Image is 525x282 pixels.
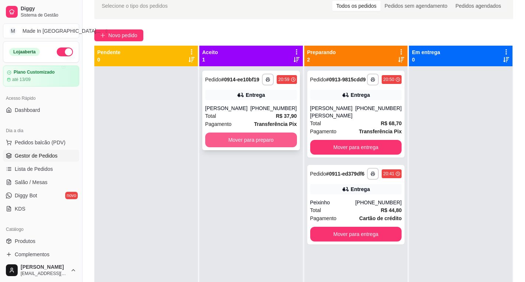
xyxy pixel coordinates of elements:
[246,91,265,99] div: Entrega
[310,199,356,206] div: Peixinho
[381,207,402,213] strong: R$ 44,80
[310,206,321,214] span: Total
[254,121,297,127] strong: Transferência Pix
[97,49,120,56] p: Pendente
[205,77,221,82] span: Pedido
[276,113,297,119] strong: R$ 37,90
[381,1,451,11] div: Pedidos sem agendamento
[3,104,79,116] a: Dashboard
[3,223,79,235] div: Catálogo
[94,29,143,41] button: Novo pedido
[3,24,79,38] button: Select a team
[14,70,55,75] article: Plano Customizado
[3,190,79,201] a: Diggy Botnovo
[3,125,79,137] div: Dia a dia
[383,171,394,177] div: 20:41
[310,105,356,119] div: [PERSON_NAME] [PERSON_NAME]
[21,271,67,276] span: [EMAIL_ADDRESS][DOMAIN_NAME]
[381,120,402,126] strong: R$ 68,70
[332,1,381,11] div: Todos os pedidos
[202,49,218,56] p: Aceito
[3,235,79,247] a: Produtos
[451,1,505,11] div: Pedidos agendados
[310,119,321,127] span: Total
[310,140,402,155] button: Mover para entrega
[15,165,53,173] span: Lista de Pedidos
[383,77,394,82] div: 20:50
[21,6,76,12] span: Diggy
[3,137,79,148] button: Pedidos balcão (PDV)
[359,215,402,221] strong: Cartão de crédito
[12,77,31,82] article: até 13/09
[15,152,57,159] span: Gestor de Pedidos
[102,2,168,10] span: Selecione o tipo dos pedidos
[9,27,17,35] span: M
[3,92,79,104] div: Acesso Rápido
[205,105,251,112] div: [PERSON_NAME]
[278,77,289,82] div: 20:59
[21,12,76,18] span: Sistema de Gestão
[15,237,35,245] span: Produtos
[412,56,440,63] p: 0
[250,105,297,112] div: [PHONE_NUMBER]
[100,33,105,38] span: plus
[3,163,79,175] a: Lista de Pedidos
[3,261,79,279] button: [PERSON_NAME][EMAIL_ADDRESS][DOMAIN_NAME]
[15,106,40,114] span: Dashboard
[351,91,370,99] div: Entrega
[205,133,297,147] button: Mover para preparo
[412,49,440,56] p: Em entrega
[21,264,67,271] span: [PERSON_NAME]
[310,214,337,222] span: Pagamento
[57,47,73,56] button: Alterar Status
[310,127,337,135] span: Pagamento
[307,56,336,63] p: 2
[15,139,66,146] span: Pedidos balcão (PDV)
[326,77,365,82] strong: # 0913-9815cdd9
[3,248,79,260] a: Complementos
[15,179,48,186] span: Salão / Mesas
[359,128,402,134] strong: Transferência Pix
[202,56,218,63] p: 1
[351,186,370,193] div: Entrega
[3,176,79,188] a: Salão / Mesas
[15,251,49,258] span: Complementos
[108,31,137,39] span: Novo pedido
[9,48,40,56] div: Loja aberta
[205,112,216,120] span: Total
[310,171,326,177] span: Pedido
[310,227,402,242] button: Mover para entrega
[221,77,259,82] strong: # 0914-ee10bf19
[3,3,79,21] a: DiggySistema de Gestão
[310,77,326,82] span: Pedido
[3,66,79,87] a: Plano Customizadoaté 13/09
[97,56,120,63] p: 0
[3,150,79,162] a: Gestor de Pedidos
[15,192,37,199] span: Diggy Bot
[307,49,336,56] p: Preparando
[355,105,402,119] div: [PHONE_NUMBER]
[326,171,364,177] strong: # 0911-ed379df6
[15,205,25,212] span: KDS
[3,203,79,215] a: KDS
[22,27,101,35] div: Made In [GEOGRAPHIC_DATA] ...
[355,199,402,206] div: [PHONE_NUMBER]
[205,120,232,128] span: Pagamento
